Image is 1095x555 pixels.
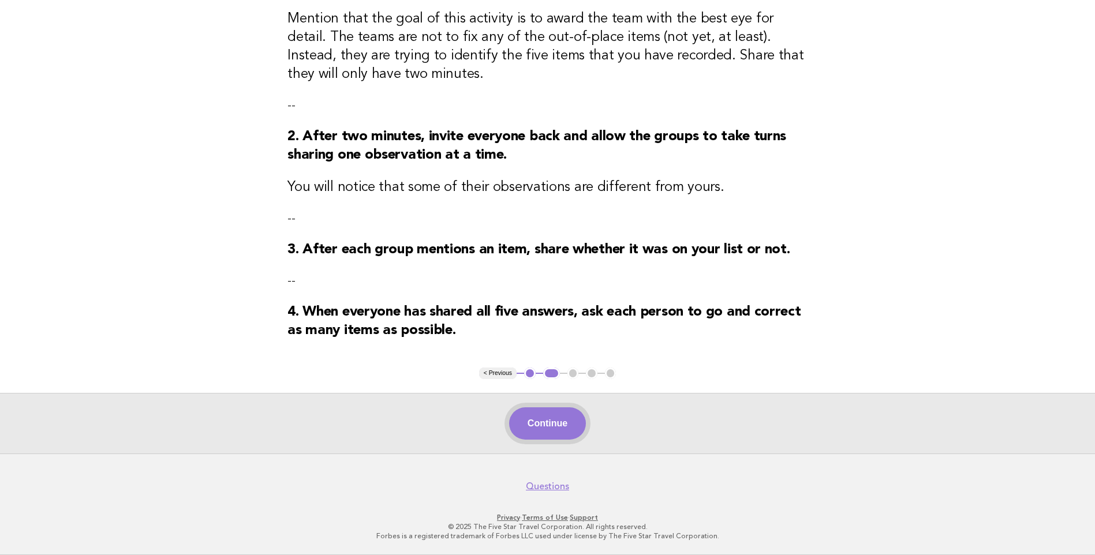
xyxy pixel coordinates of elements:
button: Continue [509,407,586,440]
p: -- [287,273,808,289]
p: © 2025 The Five Star Travel Corporation. All rights reserved. [195,522,901,531]
a: Support [570,513,598,522]
strong: 2. After two minutes, invite everyone back and allow the groups to take turns sharing one observa... [287,130,786,162]
p: Forbes is a registered trademark of Forbes LLC used under license by The Five Star Travel Corpora... [195,531,901,541]
p: -- [287,97,808,114]
button: 2 [543,367,560,379]
a: Terms of Use [522,513,568,522]
a: Privacy [497,513,520,522]
button: 1 [524,367,536,379]
button: < Previous [479,367,517,379]
h3: Mention that the goal of this activity is to award the team with the best eye for detail. The tea... [287,10,808,84]
strong: 3. After each group mentions an item, share whether it was on your list or not. [287,243,790,257]
p: -- [287,211,808,227]
h3: You will notice that some of their observations are different from yours. [287,178,808,197]
p: · · [195,513,901,522]
strong: 4. When everyone has shared all five answers, ask each person to go and correct as many items as ... [287,305,801,337]
a: Questions [526,481,569,492]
